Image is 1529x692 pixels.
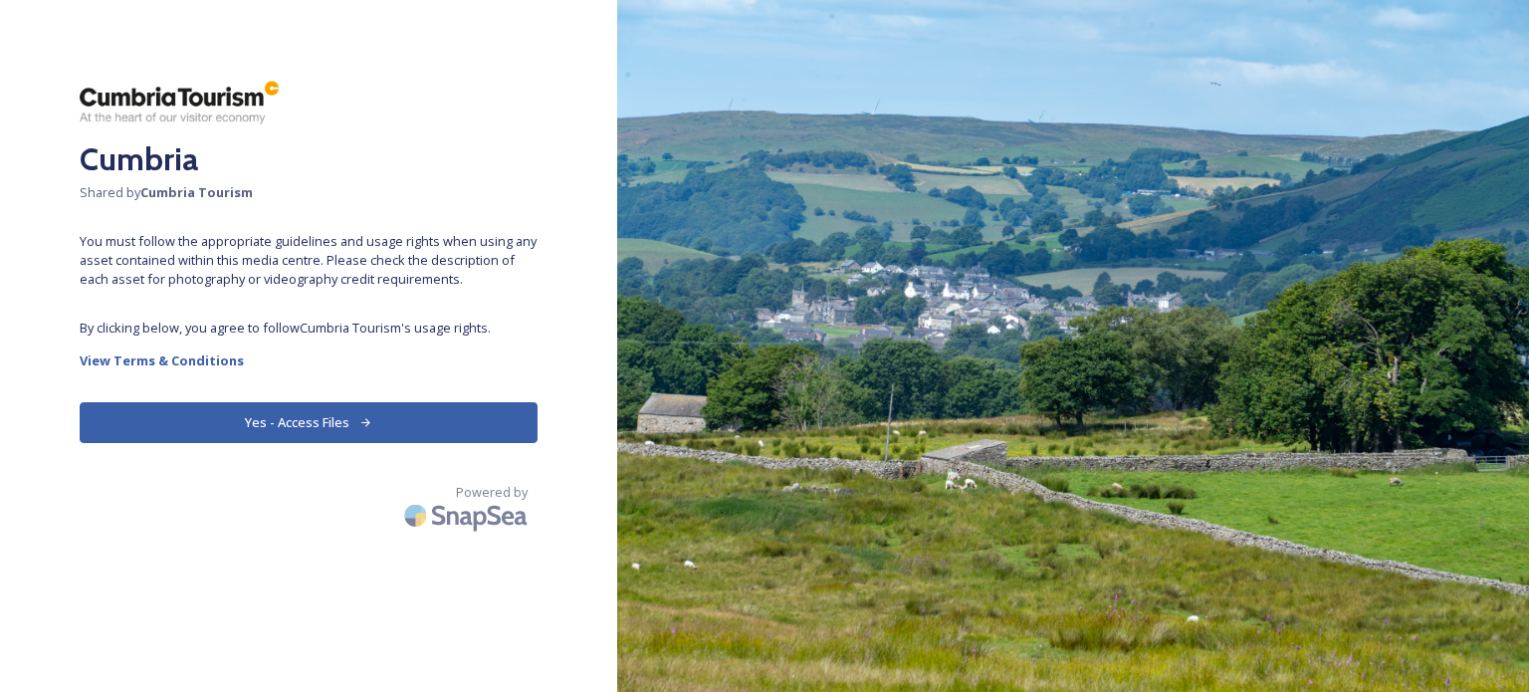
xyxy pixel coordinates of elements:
button: Yes - Access Files [80,402,538,443]
img: ct_logo.png [80,80,279,125]
strong: Cumbria Tourism [140,183,253,201]
span: Shared by [80,183,538,202]
span: Powered by [456,483,528,502]
span: You must follow the appropriate guidelines and usage rights when using any asset contained within... [80,232,538,290]
h2: Cumbria [80,135,538,183]
img: SnapSea Logo [398,492,538,539]
a: View Terms & Conditions [80,348,538,372]
span: By clicking below, you agree to follow Cumbria Tourism 's usage rights. [80,319,538,338]
strong: View Terms & Conditions [80,351,244,369]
